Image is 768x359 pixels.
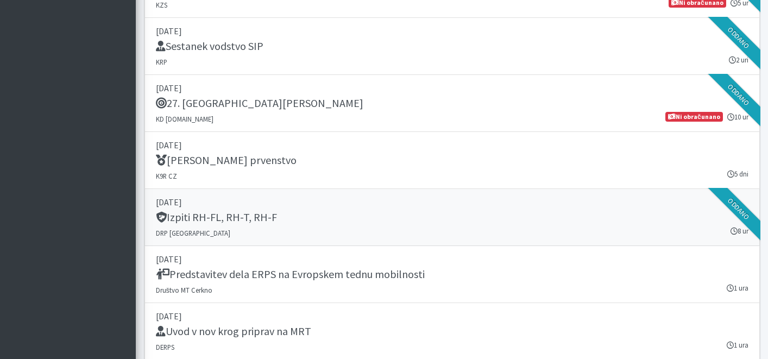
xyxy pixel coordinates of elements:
[156,172,177,180] small: K9R CZ
[727,169,748,179] small: 5 dni
[156,286,212,294] small: Društvo MT Cerkno
[156,325,311,338] h5: Uvod v nov krog priprav na MRT
[156,115,213,123] small: KD [DOMAIN_NAME]
[156,343,174,351] small: DERPS
[156,196,748,209] p: [DATE]
[144,132,760,189] a: [DATE] [PERSON_NAME] prvenstvo K9R CZ 5 dni
[156,97,363,110] h5: 27. [GEOGRAPHIC_DATA][PERSON_NAME]
[156,40,263,53] h5: Sestanek vodstvo SIP
[156,229,230,237] small: DRP [GEOGRAPHIC_DATA]
[156,81,748,95] p: [DATE]
[156,268,425,281] h5: Predstavitev dela ERPS na Evropskem tednu mobilnosti
[727,283,748,293] small: 1 ura
[144,75,760,132] a: [DATE] 27. [GEOGRAPHIC_DATA][PERSON_NAME] KD [DOMAIN_NAME] 10 ur Ni obračunano Oddano
[156,253,748,266] p: [DATE]
[156,58,167,66] small: KRP
[156,310,748,323] p: [DATE]
[156,211,277,224] h5: Izpiti RH-FL, RH-T, RH-F
[144,246,760,303] a: [DATE] Predstavitev dela ERPS na Evropskem tednu mobilnosti Društvo MT Cerkno 1 ura
[156,138,748,152] p: [DATE]
[156,154,297,167] h5: [PERSON_NAME] prvenstvo
[144,189,760,246] a: [DATE] Izpiti RH-FL, RH-T, RH-F DRP [GEOGRAPHIC_DATA] 8 ur Oddano
[665,112,722,122] span: Ni obračunano
[727,340,748,350] small: 1 ura
[156,1,167,9] small: KZS
[156,24,748,37] p: [DATE]
[144,18,760,75] a: [DATE] Sestanek vodstvo SIP KRP 2 uri Oddano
